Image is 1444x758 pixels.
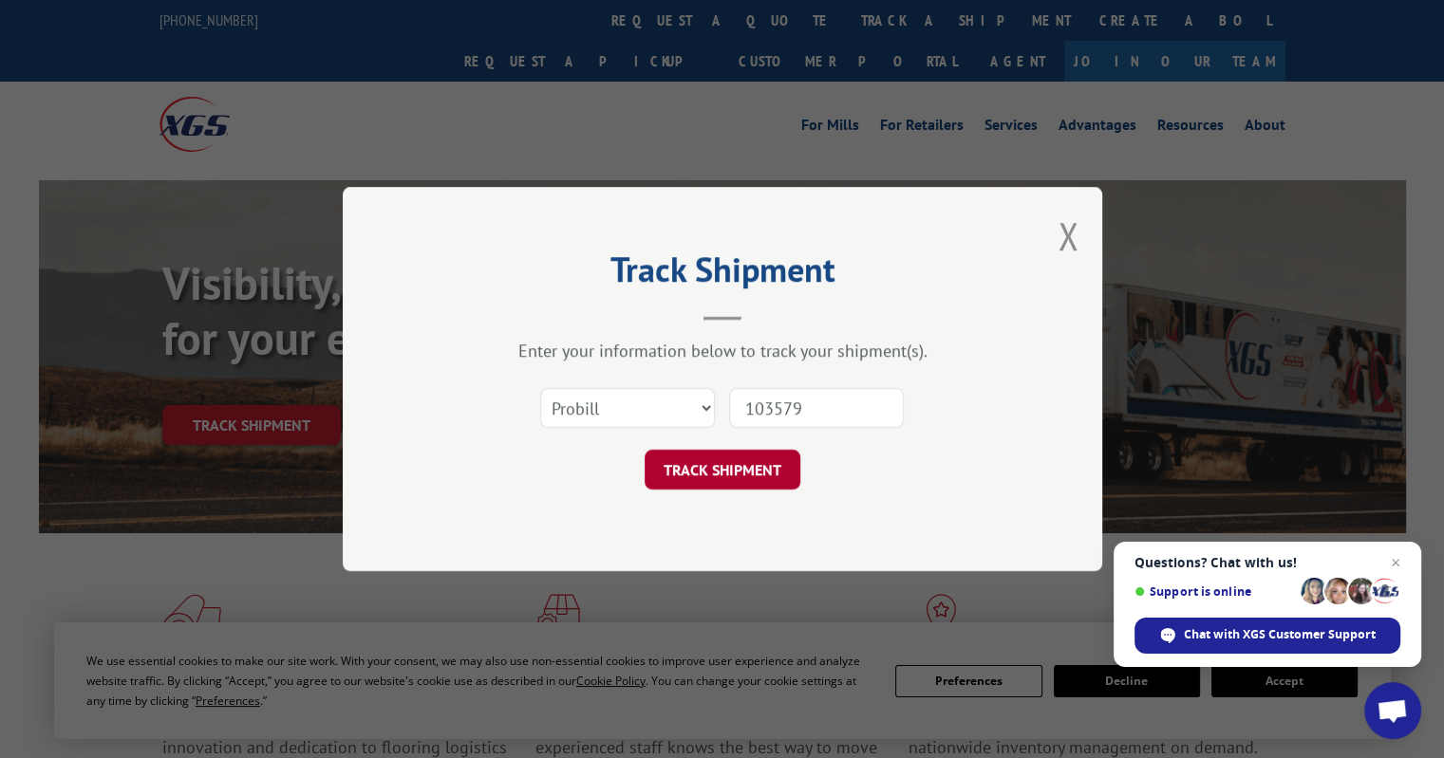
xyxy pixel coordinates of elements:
input: Number(s) [729,388,904,428]
div: Enter your information below to track your shipment(s). [438,340,1007,361]
button: TRACK SHIPMENT [645,450,800,490]
button: Close modal [1058,211,1078,261]
div: Open chat [1364,682,1421,739]
span: Chat with XGS Customer Support [1184,626,1376,643]
h2: Track Shipment [438,256,1007,292]
span: Close chat [1384,551,1407,574]
span: Support is online [1135,584,1294,599]
div: Chat with XGS Customer Support [1135,618,1400,654]
span: Questions? Chat with us! [1135,555,1400,570]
